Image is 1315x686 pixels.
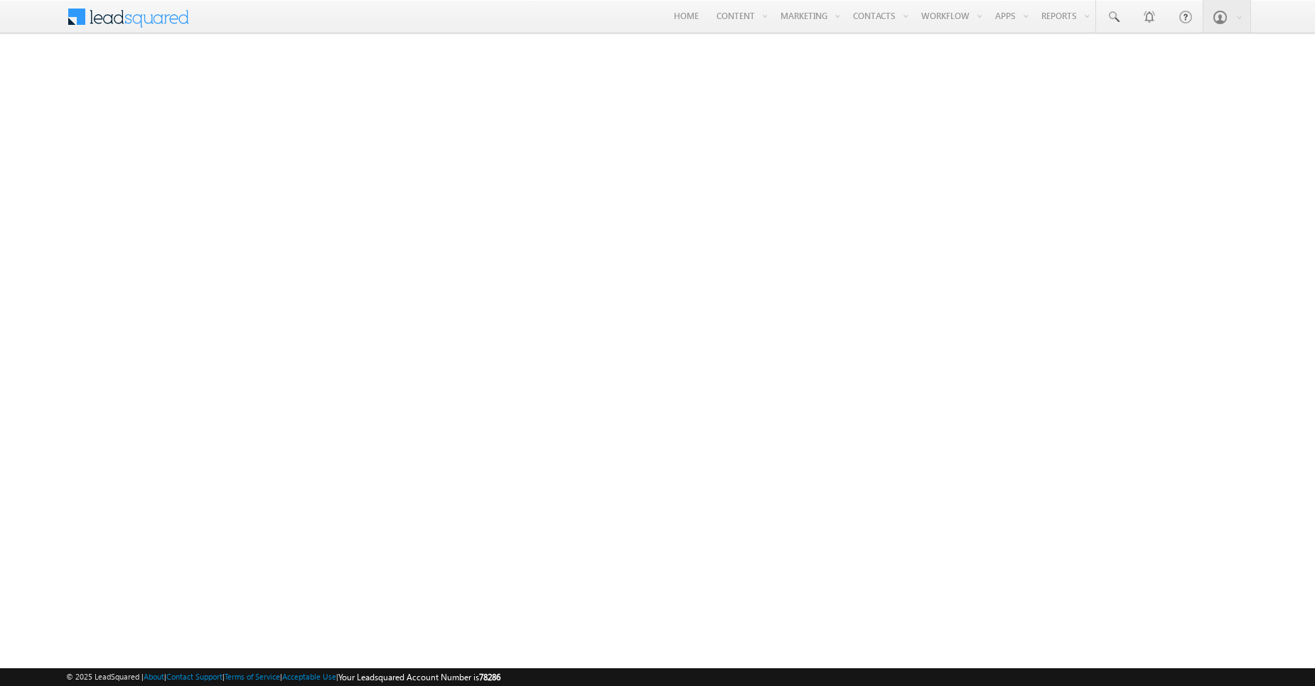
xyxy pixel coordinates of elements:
a: Contact Support [166,672,222,681]
span: © 2025 LeadSquared | | | | | [66,670,500,684]
a: Terms of Service [225,672,280,681]
a: Acceptable Use [282,672,336,681]
span: 78286 [479,672,500,682]
a: About [144,672,164,681]
span: Your Leadsquared Account Number is [338,672,500,682]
